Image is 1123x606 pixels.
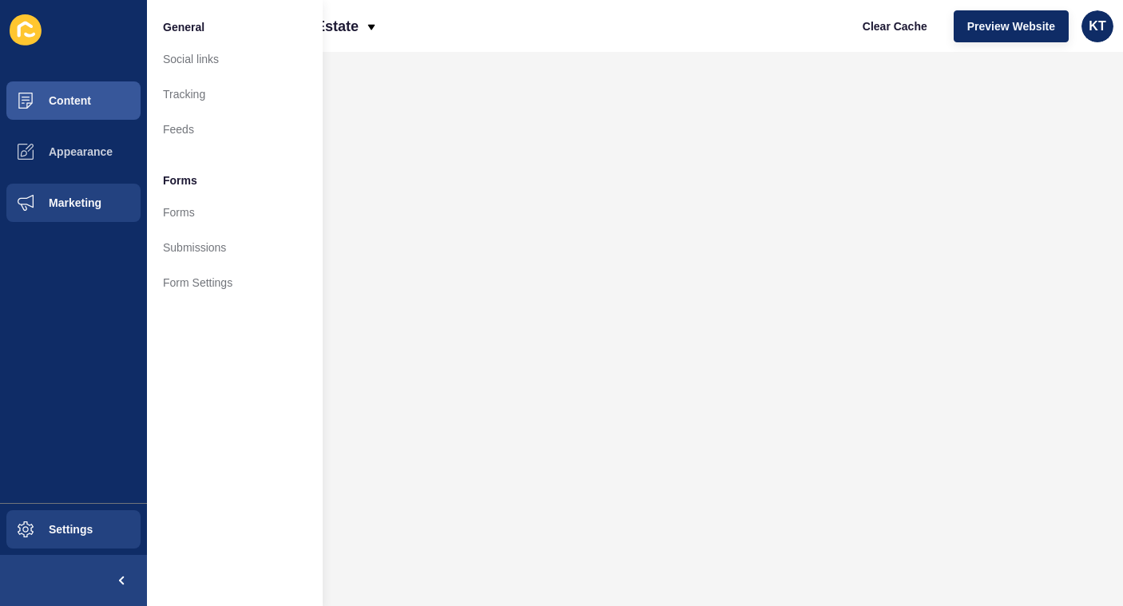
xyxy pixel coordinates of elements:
[147,265,323,300] a: Form Settings
[147,112,323,147] a: Feeds
[147,195,323,230] a: Forms
[147,42,323,77] a: Social links
[954,10,1069,42] button: Preview Website
[163,19,204,35] span: General
[849,10,941,42] button: Clear Cache
[147,230,323,265] a: Submissions
[863,18,927,34] span: Clear Cache
[163,172,197,188] span: Forms
[967,18,1055,34] span: Preview Website
[147,77,323,112] a: Tracking
[1089,18,1105,34] span: KT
